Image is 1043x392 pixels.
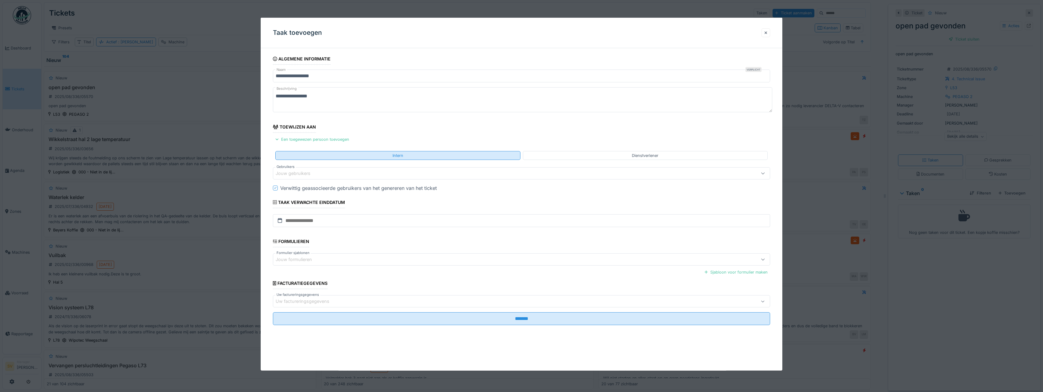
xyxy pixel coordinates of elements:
div: Facturatiegegevens [273,279,328,289]
div: Formulieren [273,237,309,247]
div: Uw factureringsgegevens [276,298,338,305]
div: Sjabloon voor formulier maken [702,268,770,276]
div: Taak verwachte einddatum [273,198,345,208]
div: Intern [393,152,403,158]
label: Formulier sjablonen [275,250,311,256]
div: Jouw formulieren [276,256,321,263]
div: Toewijzen aan [273,122,316,133]
label: Beschrijving [275,85,298,93]
label: Uw factureringsgegevens [275,292,320,297]
div: Verwittig geassocieerde gebruikers van het genereren van het ticket [280,184,437,192]
div: Een toegewezen persoon toevoegen [273,135,352,143]
label: Naam [275,67,287,72]
div: Dienstverlener [632,152,658,158]
label: Gebruikers [275,164,296,169]
div: Algemene informatie [273,54,331,65]
h3: Taak toevoegen [273,29,322,37]
div: Verplicht [745,67,762,72]
div: Jouw gebruikers [276,170,319,177]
